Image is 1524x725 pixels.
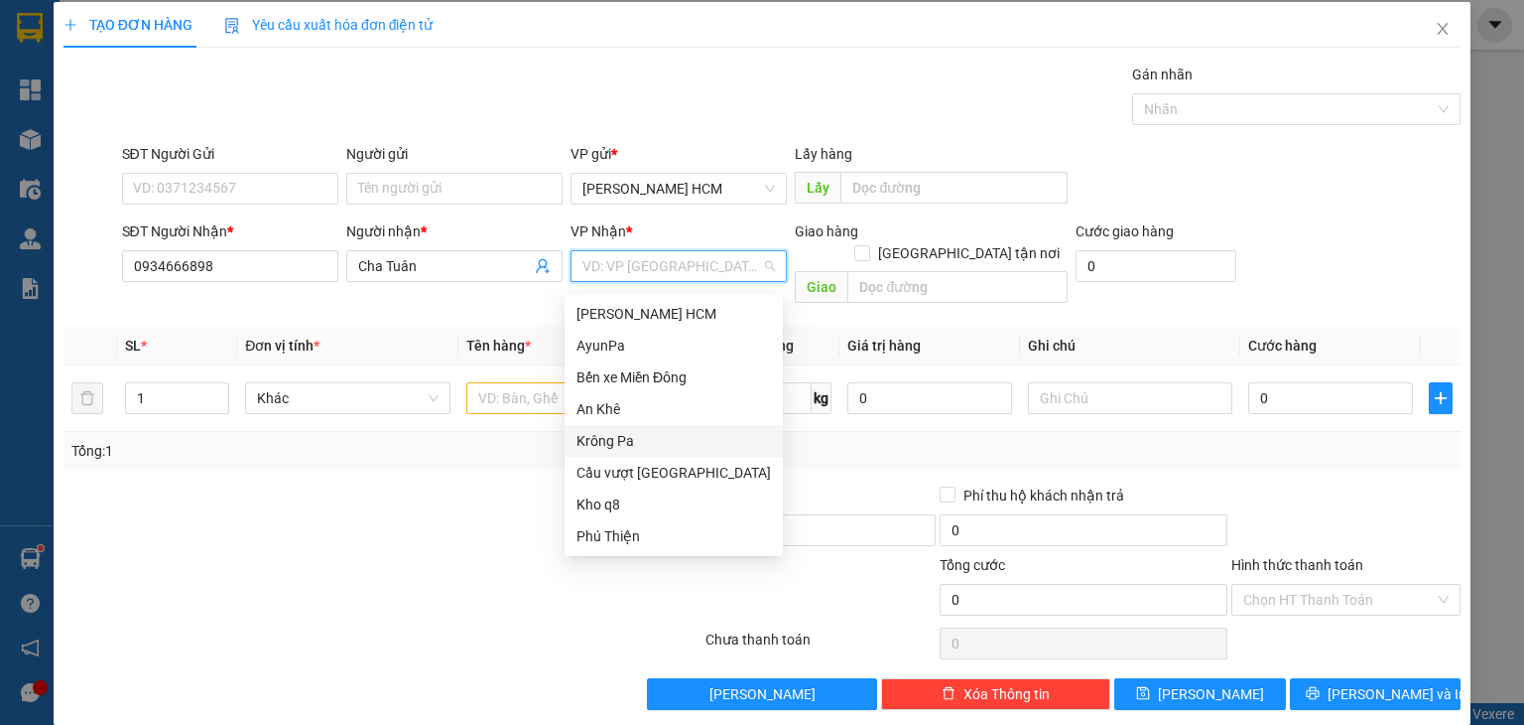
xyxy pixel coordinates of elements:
span: Phí thu hộ khách nhận trả [955,485,1132,507]
div: Kho q8 [576,494,771,515]
span: Yêu cầu xuất hóa đơn điện tử [224,17,434,33]
span: plus [63,18,77,32]
span: save [1136,686,1150,702]
label: Cước giao hàng [1076,223,1174,239]
span: VP Nhận [571,223,626,239]
div: Trần Phú HCM [565,298,783,330]
span: printer [1306,686,1320,702]
input: Dọc đường [847,271,1068,303]
div: AyunPa [576,335,771,357]
th: Ghi chú [1020,327,1240,365]
span: SL [125,338,141,354]
div: Người nhận [346,220,563,242]
button: delete [71,382,103,414]
span: Trần Phú HCM [582,174,775,204]
div: Phú Thiện [565,520,783,552]
span: Cước hàng [1248,338,1317,354]
input: Dọc đường [840,172,1068,204]
div: Tổng: 1 [71,440,589,462]
span: Đơn vị tính [245,338,319,354]
span: Tổng cước [940,557,1005,573]
span: Lấy hàng [795,146,852,162]
span: kg [812,382,831,414]
span: Giao [795,271,847,303]
div: Chưa thanh toán [703,629,937,663]
button: save[PERSON_NAME] [1114,678,1286,710]
div: VP gửi [571,143,787,165]
div: Krông Pa [576,430,771,452]
span: Xóa Thông tin [963,683,1050,705]
button: Close [1415,2,1470,58]
div: AyunPa [565,330,783,362]
span: Tên hàng [466,338,531,354]
div: SĐT Người Nhận [122,220,338,242]
div: Phú Thiện [576,525,771,547]
span: Giá trị hàng [847,338,921,354]
label: Hình thức thanh toán [1231,557,1363,573]
div: Bến xe Miền Đông [576,366,771,388]
span: [GEOGRAPHIC_DATA] tận nơi [870,242,1068,264]
input: Ghi Chú [1028,382,1232,414]
span: [PERSON_NAME] và In [1328,683,1466,705]
input: 0 [847,382,1012,414]
span: Lấy [795,172,840,204]
div: Krông Pa [565,425,783,457]
span: plus [1430,390,1452,406]
input: VD: Bàn, Ghế [466,382,671,414]
button: plus [1429,382,1453,414]
div: Người gửi [346,143,563,165]
button: printer[PERSON_NAME] và In [1290,678,1461,710]
span: TẠO ĐƠN HÀNG [63,17,192,33]
input: Cước giao hàng [1076,250,1236,282]
span: Giao hàng [795,223,858,239]
div: An Khê [565,393,783,425]
button: deleteXóa Thông tin [881,678,1110,710]
div: [PERSON_NAME] HCM [576,303,771,325]
span: [PERSON_NAME] [1158,683,1264,705]
button: [PERSON_NAME] [647,678,876,710]
span: [PERSON_NAME] [709,683,816,705]
div: Kho q8 [565,489,783,520]
div: Cầu vượt Bình Phước [565,457,783,489]
div: An Khê [576,398,771,420]
span: user-add [535,258,551,274]
div: Cầu vượt [GEOGRAPHIC_DATA] [576,462,771,484]
span: delete [942,686,955,702]
div: SĐT Người Gửi [122,143,338,165]
label: Gán nhãn [1132,67,1193,82]
span: Khác [257,383,438,413]
span: close [1435,21,1451,37]
div: Bến xe Miền Đông [565,362,783,393]
img: icon [224,18,240,34]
